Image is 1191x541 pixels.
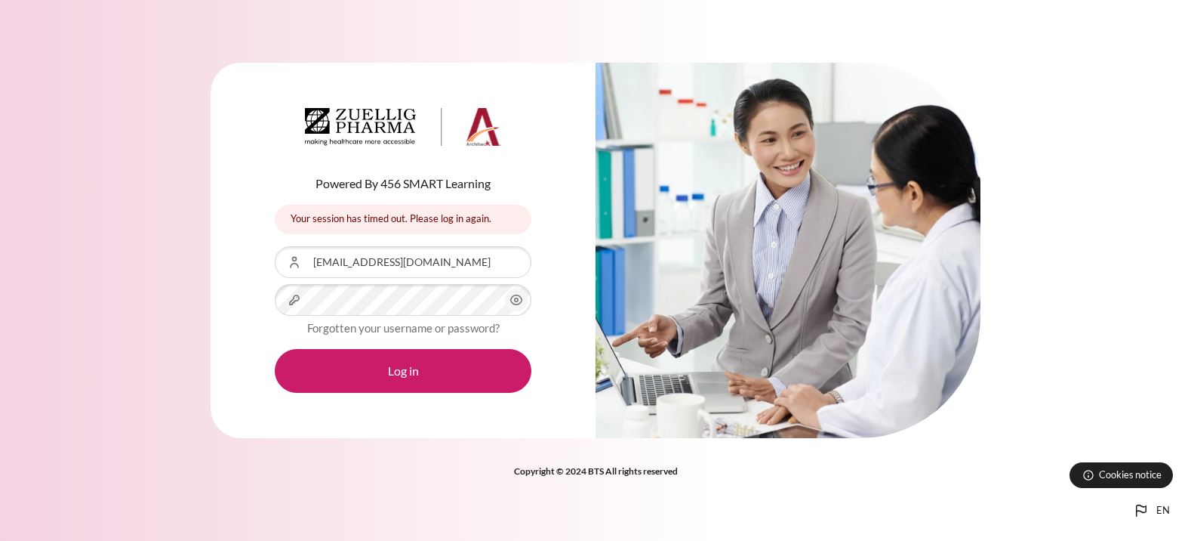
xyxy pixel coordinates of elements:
[275,205,531,234] div: Your session has timed out. Please log in again.
[1069,462,1173,488] button: Cookies notice
[275,349,531,393] button: Log in
[307,321,500,335] a: Forgotten your username or password?
[514,465,678,477] strong: Copyright © 2024 BTS All rights reserved
[275,246,531,278] input: Username or Email Address
[305,108,501,146] img: Architeck
[305,108,501,152] a: Architeck
[275,175,531,193] p: Powered By 456 SMART Learning
[1156,503,1170,518] span: en
[1099,468,1162,482] span: Cookies notice
[1126,496,1176,526] button: Languages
